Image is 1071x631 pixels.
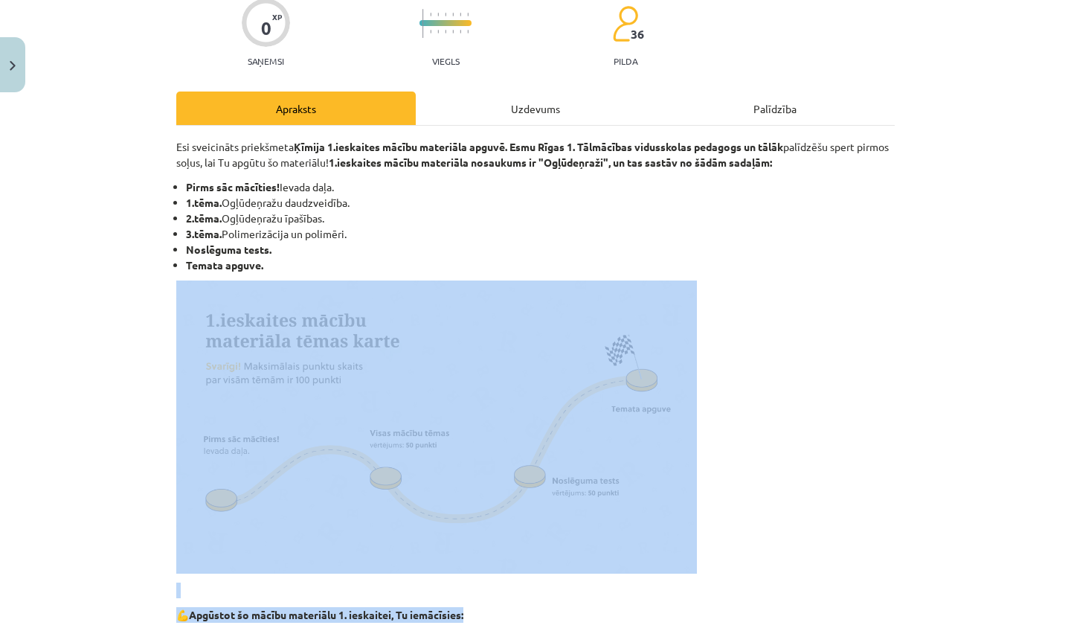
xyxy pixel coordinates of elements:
[452,13,454,16] img: icon-short-line-57e1e144782c952c97e751825c79c345078a6d821885a25fce030b3d8c18986b.svg
[416,92,655,125] div: Uzdevums
[186,226,895,242] li: Polimerizācija un polimēri.
[460,13,461,16] img: icon-short-line-57e1e144782c952c97e751825c79c345078a6d821885a25fce030b3d8c18986b.svg
[452,30,454,33] img: icon-short-line-57e1e144782c952c97e751825c79c345078a6d821885a25fce030b3d8c18986b.svg
[437,30,439,33] img: icon-short-line-57e1e144782c952c97e751825c79c345078a6d821885a25fce030b3d8c18986b.svg
[186,195,895,211] li: Ogļūdeņražu daudzveidība.
[445,13,446,16] img: icon-short-line-57e1e144782c952c97e751825c79c345078a6d821885a25fce030b3d8c18986b.svg
[176,139,895,170] p: Esi sveicināts priekšmeta palīdzēšu spert pirmos soļus, lai Tu apgūtu šo materiālu!
[10,61,16,71] img: icon-close-lesson-0947bae3869378f0d4975bcd49f059093ad1ed9edebbc8119c70593378902aed.svg
[186,211,222,225] strong: 2.tēma.
[186,227,222,240] strong: 3.tēma.
[612,5,638,42] img: students-c634bb4e5e11cddfef0936a35e636f08e4e9abd3cc4e673bd6f9a4125e45ecb1.svg
[176,92,416,125] div: Apraksts
[430,30,431,33] img: icon-short-line-57e1e144782c952c97e751825c79c345078a6d821885a25fce030b3d8c18986b.svg
[186,258,263,272] strong: Temata apguve.
[422,9,424,38] img: icon-long-line-d9ea69661e0d244f92f715978eff75569469978d946b2353a9bb055b3ed8787d.svg
[631,28,644,41] span: 36
[242,56,290,66] p: Saņemsi
[467,13,469,16] img: icon-short-line-57e1e144782c952c97e751825c79c345078a6d821885a25fce030b3d8c18986b.svg
[327,140,783,153] strong: 1.ieskaites mācību materiāla apguvē. Esmu Rīgas 1. Tālmācības vidusskolas pedagogs un tālāk
[614,56,637,66] p: pilda
[655,92,895,125] div: Palīdzība
[445,30,446,33] img: icon-short-line-57e1e144782c952c97e751825c79c345078a6d821885a25fce030b3d8c18986b.svg
[432,56,460,66] p: Viegls
[186,243,271,256] strong: Noslēguma tests.
[272,13,282,21] span: XP
[189,608,463,621] strong: Apgūstot šo mācību materiālu 1. ieskaitei, Tu iemācīsies:
[186,211,895,226] li: Ogļūdeņražu īpašības.
[437,13,439,16] img: icon-short-line-57e1e144782c952c97e751825c79c345078a6d821885a25fce030b3d8c18986b.svg
[460,30,461,33] img: icon-short-line-57e1e144782c952c97e751825c79c345078a6d821885a25fce030b3d8c18986b.svg
[186,179,895,195] li: Ievada daļa.
[186,180,280,193] strong: Pirms sāc mācīties!
[467,30,469,33] img: icon-short-line-57e1e144782c952c97e751825c79c345078a6d821885a25fce030b3d8c18986b.svg
[176,607,895,623] p: 💪
[430,13,431,16] img: icon-short-line-57e1e144782c952c97e751825c79c345078a6d821885a25fce030b3d8c18986b.svg
[294,140,325,153] strong: Ķīmija
[261,18,271,39] div: 0
[186,196,222,209] strong: 1.tēma.
[329,156,772,169] strong: 1.ieskaites mācību materiāla nosaukums ir "Ogļūdeņraži", un tas sastāv no šādām sadaļām:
